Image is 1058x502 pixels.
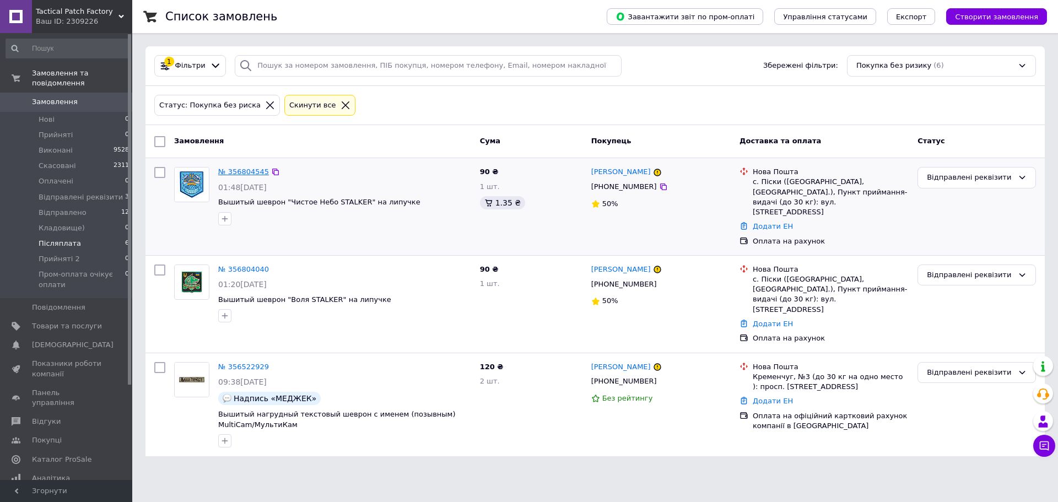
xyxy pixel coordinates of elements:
[32,97,78,107] span: Замовлення
[753,265,909,274] div: Нова Пошта
[933,61,943,69] span: (6)
[125,115,129,125] span: 0
[164,57,174,67] div: 1
[175,61,206,71] span: Фільтри
[36,17,132,26] div: Ваш ID: 2309226
[753,362,909,372] div: Нова Пошта
[480,279,500,288] span: 1 шт.
[39,269,125,289] span: Пром-оплата очікує оплати
[607,8,763,25] button: Завантажити звіт по пром-оплаті
[480,363,504,371] span: 120 ₴
[114,161,129,171] span: 2311
[39,161,76,171] span: Скасовані
[32,68,132,88] span: Замовлення та повідомлення
[125,254,129,264] span: 0
[480,377,500,385] span: 2 шт.
[753,222,793,230] a: Додати ЕН
[591,137,631,145] span: Покупець
[935,12,1047,20] a: Створити замовлення
[218,410,456,429] a: Вышитый нагрудный текстовый шеврон с именем (позывным) MultiCam/МультиКам
[927,367,1013,379] div: Відправлені реквізити
[753,397,793,405] a: Додати ЕН
[616,12,754,21] span: Завантажити звіт по пром-оплаті
[783,13,867,21] span: Управління статусами
[174,137,224,145] span: Замовлення
[114,145,129,155] span: 9528
[165,10,277,23] h1: Список замовлень
[32,473,70,483] span: Аналітика
[32,303,85,312] span: Повідомлення
[602,394,653,402] span: Без рейтингу
[175,363,209,397] img: Фото товару
[753,236,909,246] div: Оплата на рахунок
[739,137,821,145] span: Доставка та оплата
[927,172,1013,183] div: Відправлені реквізити
[480,137,500,145] span: Cума
[218,280,267,289] span: 01:20[DATE]
[955,13,1038,21] span: Створити замовлення
[753,177,909,217] div: с. Піски ([GEOGRAPHIC_DATA], [GEOGRAPHIC_DATA].), Пункт приймання-видачі (до 30 кг): вул. [STREET...
[763,61,838,71] span: Збережені фільтри:
[39,130,73,140] span: Прийняті
[39,223,85,233] span: Кладовище)
[32,435,62,445] span: Покупці
[175,168,209,202] img: Фото товару
[946,8,1047,25] button: Створити замовлення
[39,239,81,249] span: Післяплата
[125,192,129,202] span: 3
[218,198,420,206] span: Вышитый шеврон "Чистое Небо STALKER" на липучке
[36,7,118,17] span: Tactical Patch Factory
[6,39,130,58] input: Пошук
[591,377,657,385] span: [PHONE_NUMBER]
[39,115,55,125] span: Нові
[218,168,269,176] a: № 356804545
[32,340,114,350] span: [DEMOGRAPHIC_DATA]
[125,130,129,140] span: 0
[125,223,129,233] span: 0
[32,417,61,427] span: Відгуки
[591,362,651,373] a: [PERSON_NAME]
[480,265,499,273] span: 90 ₴
[753,274,909,315] div: с. Піски ([GEOGRAPHIC_DATA], [GEOGRAPHIC_DATA].), Пункт приймання-видачі (до 30 кг): вул. [STREET...
[602,296,618,305] span: 50%
[1033,435,1055,457] button: Чат з покупцем
[125,269,129,289] span: 0
[591,280,657,288] span: [PHONE_NUMBER]
[591,182,657,191] span: [PHONE_NUMBER]
[591,265,651,275] a: [PERSON_NAME]
[774,8,876,25] button: Управління статусами
[591,167,651,177] a: [PERSON_NAME]
[753,411,909,431] div: Оплата на офіційний картковий рахунок компанії в [GEOGRAPHIC_DATA]
[175,265,209,299] img: Фото товару
[125,239,129,249] span: 6
[287,100,338,111] div: Cкинути все
[174,362,209,397] a: Фото товару
[218,295,391,304] a: Вышитый шеврон "Воля STALKER" на липучке
[39,145,73,155] span: Виконані
[32,321,102,331] span: Товари та послуги
[121,208,129,218] span: 12
[218,183,267,192] span: 01:48[DATE]
[157,100,263,111] div: Статус: Покупка без риска
[32,388,102,408] span: Панель управління
[896,13,927,21] span: Експорт
[32,359,102,379] span: Показники роботи компанії
[753,320,793,328] a: Додати ЕН
[602,199,618,208] span: 50%
[223,394,231,403] img: :speech_balloon:
[480,196,525,209] div: 1.35 ₴
[856,61,931,71] span: Покупка без ризику
[753,333,909,343] div: Оплата на рахунок
[32,455,91,465] span: Каталог ProSale
[218,377,267,386] span: 09:38[DATE]
[174,265,209,300] a: Фото товару
[218,265,269,273] a: № 356804040
[887,8,936,25] button: Експорт
[39,192,123,202] span: Відправлені реквізити
[917,137,945,145] span: Статус
[39,254,80,264] span: Прийняті 2
[480,182,500,191] span: 1 шт.
[753,372,909,392] div: Кременчуг, №3 (до 30 кг на одно место ): просп. [STREET_ADDRESS]
[927,269,1013,281] div: Відправлені реквізити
